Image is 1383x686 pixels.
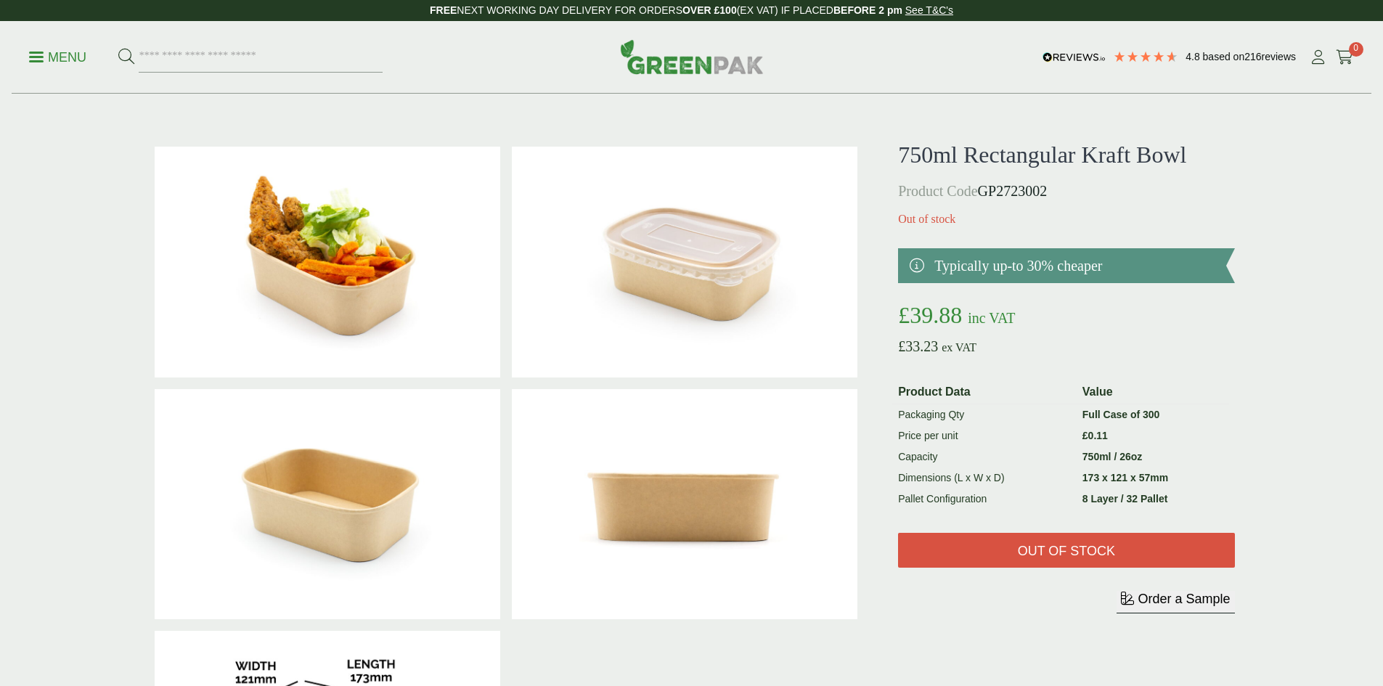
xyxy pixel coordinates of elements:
span: £ [898,302,910,328]
span: reviews [1262,51,1296,62]
div: 4.79 Stars [1113,50,1178,63]
p: Out of stock [898,211,1234,228]
strong: FREE [430,4,457,16]
th: Value [1077,380,1229,404]
th: Product Data [892,380,1077,404]
button: Order a Sample [1117,591,1234,613]
span: Based on [1203,51,1245,62]
a: See T&C's [905,4,953,16]
bdi: 39.88 [898,302,962,328]
span: 4.8 [1186,51,1202,62]
span: ex VAT [942,341,976,354]
h1: 750ml Rectangular Kraft Bowl [898,141,1234,168]
img: REVIEWS.io [1043,52,1106,62]
strong: BEFORE 2 pm [833,4,902,16]
td: Capacity [892,446,1077,467]
i: Cart [1336,50,1354,65]
strong: OVER £100 [682,4,737,16]
a: Menu [29,49,86,63]
img: 750ml Rectangular Kraft Bowl [155,389,500,620]
i: My Account [1309,50,1327,65]
span: 0 [1349,42,1363,57]
img: 750ml Rectangular Kraft Bowl With Lid [512,147,857,377]
strong: 8 Layer / 32 Pallet [1082,493,1168,505]
span: Product Code [898,183,977,199]
img: 750ml Rectangular Kraft Bowl With Food Contents [155,147,500,377]
p: GP2723002 [898,180,1234,202]
span: £ [1082,430,1088,441]
span: Order a Sample [1138,592,1230,606]
td: Packaging Qty [892,404,1077,426]
bdi: 0.11 [1082,430,1108,441]
p: Menu [29,49,86,66]
td: Dimensions (L x W x D) [892,467,1077,489]
img: 750ml Rectangular Kraft Bowl Alternate [512,389,857,620]
td: Price per unit [892,425,1077,446]
span: £ [898,338,905,354]
span: Out of stock [1018,544,1115,560]
span: inc VAT [968,310,1015,326]
span: 216 [1244,51,1261,62]
img: GreenPak Supplies [620,39,764,74]
td: Pallet Configuration [892,489,1077,510]
strong: 750ml / 26oz [1082,451,1143,462]
bdi: 33.23 [898,338,938,354]
strong: 173 x 121 x 57mm [1082,472,1168,483]
strong: Full Case of 300 [1082,409,1160,420]
a: 0 [1336,46,1354,68]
